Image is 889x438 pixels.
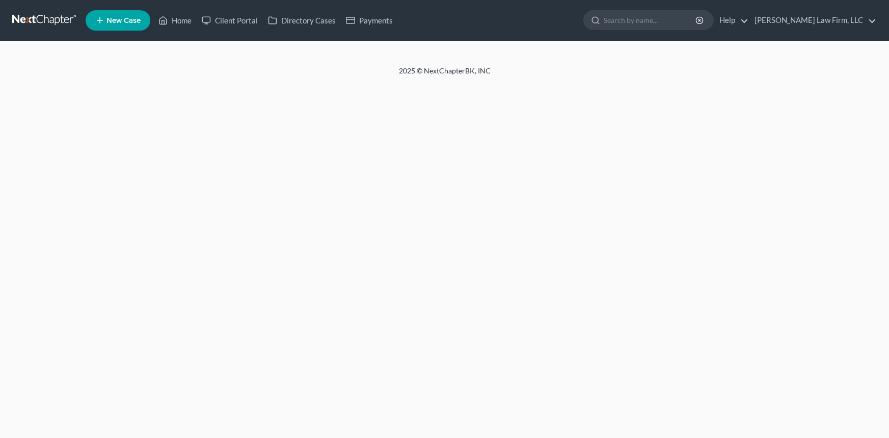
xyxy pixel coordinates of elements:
div: 2025 © NextChapterBK, INC [154,66,735,84]
a: Directory Cases [263,11,341,30]
a: Help [714,11,748,30]
a: [PERSON_NAME] Law Firm, LLC [749,11,876,30]
input: Search by name... [604,11,697,30]
a: Client Portal [197,11,263,30]
span: New Case [106,17,141,24]
a: Payments [341,11,398,30]
a: Home [153,11,197,30]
